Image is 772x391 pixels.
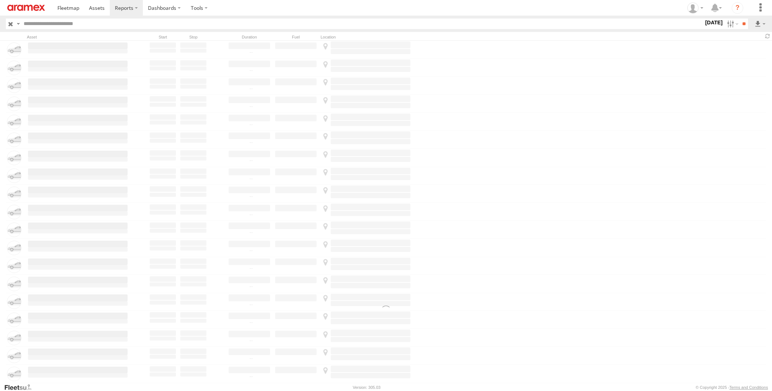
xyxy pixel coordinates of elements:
a: Visit our Website [4,384,37,391]
div: Version: 305.03 [353,385,381,390]
div: Gabriel Liwang [685,3,706,13]
a: Terms and Conditions [729,385,768,390]
img: aramex-logo.svg [7,5,45,11]
i: ? [732,2,743,14]
label: Search Query [15,19,21,29]
div: © Copyright 2025 - [696,385,768,390]
label: [DATE] [704,19,724,27]
label: Search Filter Options [724,19,740,29]
label: Export results as... [754,19,766,29]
